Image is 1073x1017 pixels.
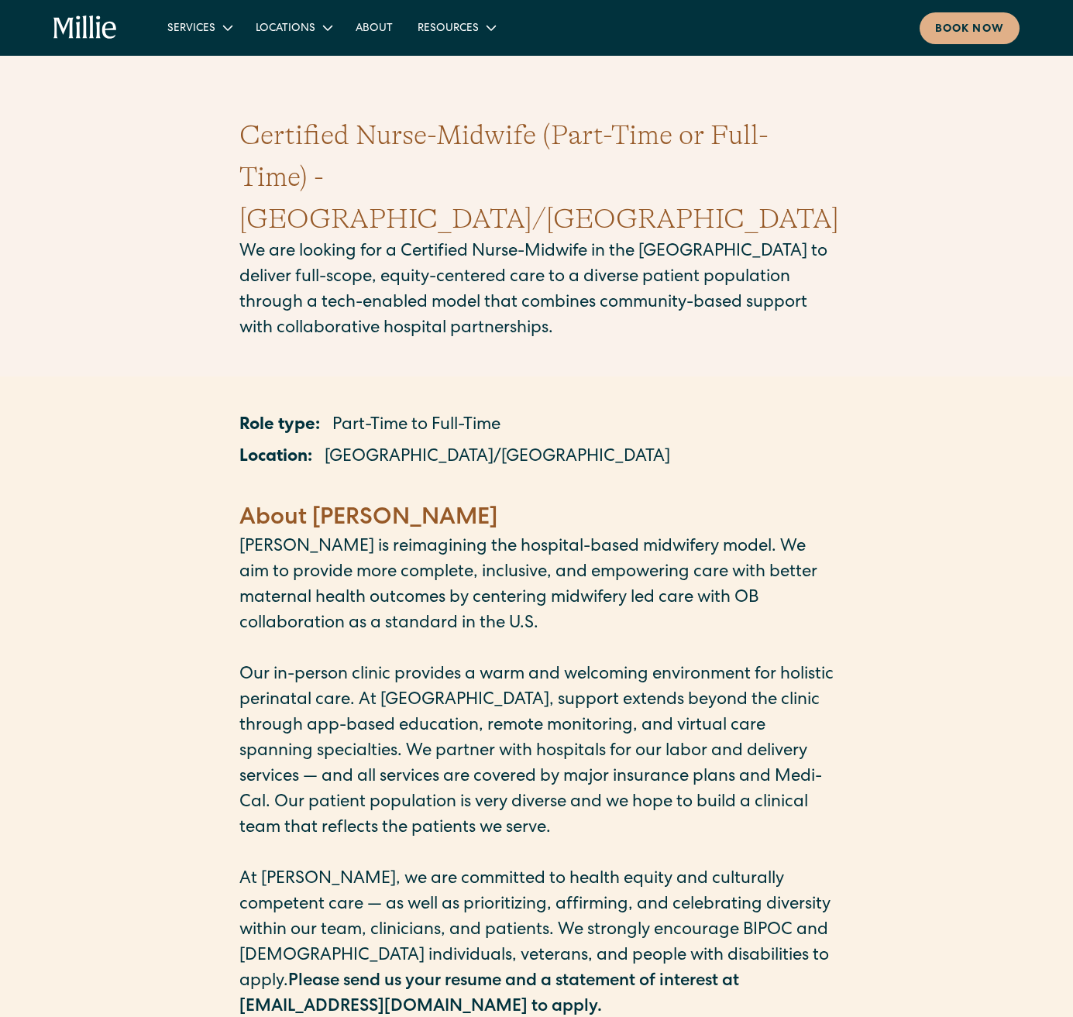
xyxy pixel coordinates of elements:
[920,12,1020,44] a: Book now
[332,414,500,439] p: Part-Time to Full-Time
[256,21,315,37] div: Locations
[239,637,834,663] p: ‍
[343,15,405,40] a: About
[239,240,834,342] p: We are looking for a Certified Nurse-Midwife in the [GEOGRAPHIC_DATA] to deliver full-scope, equi...
[418,21,479,37] div: Resources
[325,445,670,471] p: [GEOGRAPHIC_DATA]/[GEOGRAPHIC_DATA]
[239,535,834,637] p: [PERSON_NAME] is reimagining the hospital-based midwifery model. We aim to provide more complete,...
[239,842,834,868] p: ‍
[239,974,739,1016] strong: Please send us your resume and a statement of interest at [EMAIL_ADDRESS][DOMAIN_NAME] to apply.
[405,15,507,40] div: Resources
[155,15,243,40] div: Services
[935,22,1004,38] div: Book now
[53,15,117,40] a: home
[239,477,834,503] p: ‍
[243,15,343,40] div: Locations
[239,414,320,439] p: Role type:
[239,445,312,471] p: Location:
[239,507,497,531] strong: About [PERSON_NAME]
[167,21,215,37] div: Services
[239,115,834,240] h1: Certified Nurse-Midwife (Part-Time or Full-Time) - [GEOGRAPHIC_DATA]/[GEOGRAPHIC_DATA]
[239,663,834,842] p: Our in-person clinic provides a warm and welcoming environment for holistic perinatal care. At [G...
